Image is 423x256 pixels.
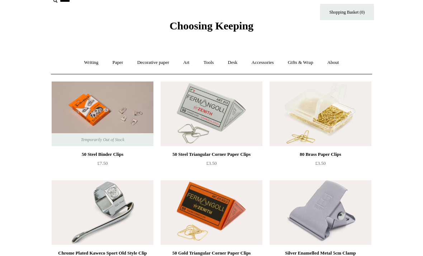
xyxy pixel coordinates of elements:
[170,20,253,32] span: Choosing Keeping
[271,150,370,159] div: 80 Brass Paper Clips
[245,53,280,72] a: Accessories
[270,82,371,146] img: 80 Brass Paper Clips
[52,180,153,245] a: Chrome Plated Kaweco Sport Old Style Clip Chrome Plated Kaweco Sport Old Style Clip
[270,180,371,245] img: Silver Enamelled Metal 5cm Clamp
[52,82,153,146] img: 50 Steel Binder Clips
[97,160,108,166] span: £7.50
[161,180,262,245] img: 50 Gold Triangular Corner Paper Clips
[161,82,262,146] a: 50 Steel Triangular Corner Paper Clips 50 Steel Triangular Corner Paper Clips
[52,150,153,180] a: 50 Steel Binder Clips £7.50
[161,82,262,146] img: 50 Steel Triangular Corner Paper Clips
[315,160,325,166] span: £3.50
[270,180,371,245] a: Silver Enamelled Metal 5cm Clamp Silver Enamelled Metal 5cm Clamp
[197,53,220,72] a: Tools
[222,53,244,72] a: Desk
[161,150,262,180] a: 50 Steel Triangular Corner Paper Clips £3.50
[106,53,130,72] a: Paper
[161,180,262,245] a: 50 Gold Triangular Corner Paper Clips 50 Gold Triangular Corner Paper Clips
[170,25,253,31] a: Choosing Keeping
[131,53,176,72] a: Decorative paper
[78,53,105,72] a: Writing
[270,150,371,180] a: 80 Brass Paper Clips £3.50
[73,133,131,146] span: Temporarily Out of Stock
[162,150,261,159] div: 50 Steel Triangular Corner Paper Clips
[53,150,152,159] div: 50 Steel Binder Clips
[52,180,153,245] img: Chrome Plated Kaweco Sport Old Style Clip
[321,53,346,72] a: About
[270,82,371,146] a: 80 Brass Paper Clips 80 Brass Paper Clips
[52,82,153,146] a: 50 Steel Binder Clips 50 Steel Binder Clips Temporarily Out of Stock
[177,53,196,72] a: Art
[320,4,374,20] a: Shopping Basket (0)
[281,53,320,72] a: Gifts & Wrap
[206,160,217,166] span: £3.50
